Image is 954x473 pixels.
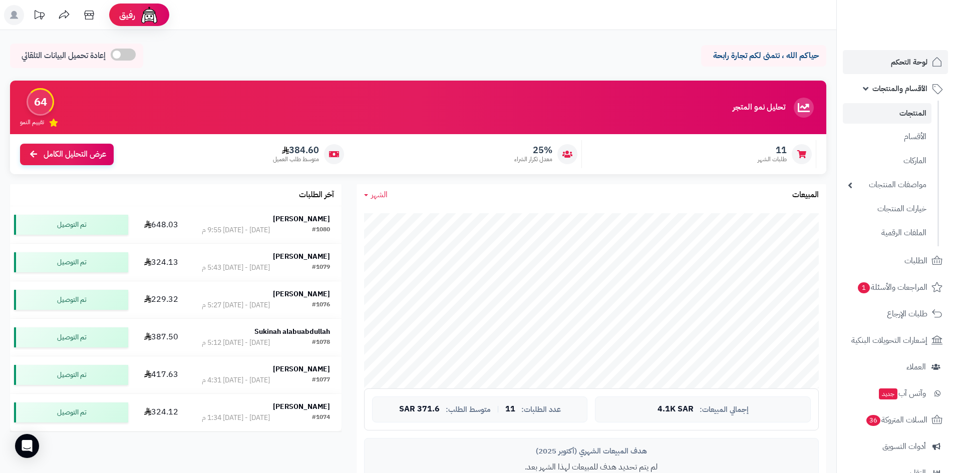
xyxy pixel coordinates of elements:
[872,82,927,96] span: الأقسام والمنتجات
[878,386,926,400] span: وآتس آب
[904,254,927,268] span: الطلبات
[202,300,270,310] div: [DATE] - [DATE] 5:27 م
[886,13,944,34] img: logo-2.png
[22,50,106,62] span: إعادة تحميل البيانات التلقائي
[843,198,931,220] a: خيارات المنتجات
[14,215,128,235] div: تم التوصيل
[273,364,330,374] strong: [PERSON_NAME]
[700,405,749,414] span: إجمالي المبيعات:
[202,263,270,273] div: [DATE] - [DATE] 5:43 م
[758,145,787,156] span: 11
[891,55,927,69] span: لوحة التحكم
[27,5,52,28] a: تحديثات المنصة
[851,333,927,347] span: إشعارات التحويلات البنكية
[312,338,330,348] div: #1078
[843,381,948,405] a: وآتس آبجديد
[866,414,881,426] span: 36
[843,50,948,74] a: لوحة التحكم
[843,174,931,196] a: مواصفات المنتجات
[273,289,330,299] strong: [PERSON_NAME]
[15,434,39,458] div: Open Intercom Messenger
[709,50,819,62] p: حياكم الله ، نتمنى لكم تجارة رابحة
[372,446,811,456] div: هدف المبيعات الشهري (أكتوبر 2025)
[658,405,694,414] span: 4.1K SAR
[372,461,811,473] p: لم يتم تحديد هدف للمبيعات لهذا الشهر بعد.
[843,328,948,352] a: إشعارات التحويلات البنكية
[119,9,135,21] span: رفيق
[497,405,499,413] span: |
[843,249,948,273] a: الطلبات
[792,191,819,200] h3: المبيعات
[887,307,927,321] span: طلبات الإرجاع
[14,290,128,310] div: تم التوصيل
[132,244,190,281] td: 324.13
[843,103,931,124] a: المنتجات
[882,439,926,453] span: أدوات التسويق
[14,365,128,385] div: تم التوصيل
[514,155,552,164] span: معدل تكرار الشراء
[202,375,270,385] div: [DATE] - [DATE] 4:31 م
[20,144,114,165] a: عرض التحليل الكامل
[906,360,926,374] span: العملاء
[371,189,388,201] span: الشهر
[843,275,948,299] a: المراجعات والأسئلة1
[132,356,190,393] td: 417.63
[514,145,552,156] span: 25%
[20,118,44,127] span: تقييم النمو
[202,413,270,423] div: [DATE] - [DATE] 1:34 م
[843,434,948,458] a: أدوات التسويق
[312,225,330,235] div: #1080
[273,214,330,224] strong: [PERSON_NAME]
[139,5,159,25] img: ai-face.png
[399,405,440,414] span: 371.6 SAR
[44,149,106,160] span: عرض التحليل الكامل
[273,401,330,412] strong: [PERSON_NAME]
[132,394,190,431] td: 324.12
[364,189,388,201] a: الشهر
[865,413,927,427] span: السلات المتروكة
[14,327,128,347] div: تم التوصيل
[273,155,319,164] span: متوسط طلب العميل
[879,388,897,399] span: جديد
[843,126,931,148] a: الأقسام
[843,222,931,244] a: الملفات الرقمية
[857,280,927,294] span: المراجعات والأسئلة
[312,263,330,273] div: #1079
[857,282,870,294] span: 1
[312,413,330,423] div: #1074
[254,326,330,337] strong: Sukinah alabuabdullah
[843,355,948,379] a: العملاء
[312,375,330,385] div: #1077
[843,408,948,432] a: السلات المتروكة36
[202,225,270,235] div: [DATE] - [DATE] 9:55 م
[299,191,334,200] h3: آخر الطلبات
[733,103,785,112] h3: تحليل نمو المتجر
[273,251,330,262] strong: [PERSON_NAME]
[312,300,330,310] div: #1076
[132,319,190,356] td: 387.50
[14,252,128,272] div: تم التوصيل
[843,302,948,326] a: طلبات الإرجاع
[202,338,270,348] div: [DATE] - [DATE] 5:12 م
[14,402,128,422] div: تم التوصيل
[273,145,319,156] span: 384.60
[132,206,190,243] td: 648.03
[446,405,491,414] span: متوسط الطلب:
[521,405,561,414] span: عدد الطلبات:
[132,281,190,318] td: 229.32
[505,405,515,414] span: 11
[843,150,931,172] a: الماركات
[758,155,787,164] span: طلبات الشهر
